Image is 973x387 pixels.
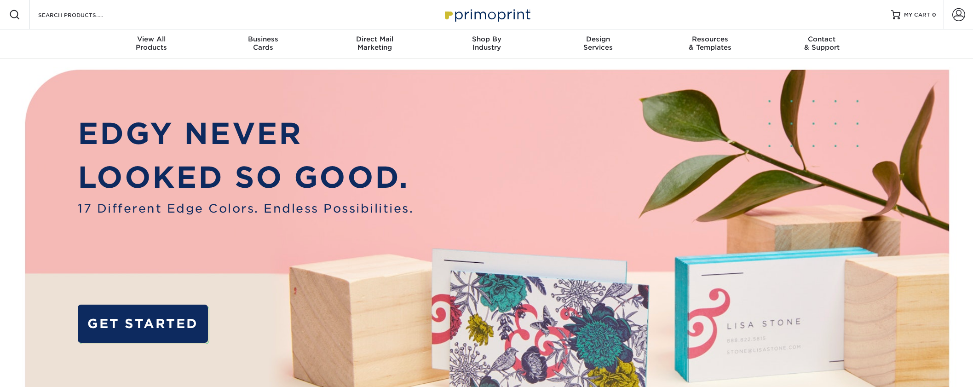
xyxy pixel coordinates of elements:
span: Contact [766,35,878,43]
span: 17 Different Edge Colors. Endless Possibilities. [78,200,414,217]
img: Primoprint [441,5,533,24]
div: Services [542,35,654,52]
a: View AllProducts [96,29,207,59]
a: Direct MailMarketing [319,29,431,59]
span: Business [207,35,319,43]
a: Resources& Templates [654,29,766,59]
div: Cards [207,35,319,52]
div: Marketing [319,35,431,52]
a: DesignServices [542,29,654,59]
p: EDGY NEVER [78,112,414,156]
div: & Templates [654,35,766,52]
div: Products [96,35,207,52]
a: GET STARTED [78,305,208,343]
div: & Support [766,35,878,52]
a: Shop ByIndustry [431,29,542,59]
span: 0 [932,12,936,18]
a: Contact& Support [766,29,878,59]
span: View All [96,35,207,43]
span: Resources [654,35,766,43]
span: Design [542,35,654,43]
input: SEARCH PRODUCTS..... [37,9,127,20]
span: MY CART [904,11,930,19]
div: Industry [431,35,542,52]
p: LOOKED SO GOOD. [78,156,414,199]
a: BusinessCards [207,29,319,59]
span: Shop By [431,35,542,43]
span: Direct Mail [319,35,431,43]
